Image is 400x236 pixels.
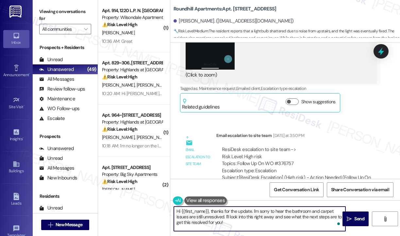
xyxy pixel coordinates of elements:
div: Prospects [33,133,98,140]
div: Apt. [STREET_ADDRESS] [102,164,162,171]
span: [PERSON_NAME] [137,134,169,140]
button: Share Conversation via email [327,182,393,197]
strong: 🔧 Risk Level: Medium [174,28,208,34]
div: 10:20 AM: Hi [PERSON_NAME], did you see my text about the pool. I'm very concerned that children ... [102,91,355,96]
div: Related guidelines [182,98,220,110]
div: Unread [39,205,63,211]
div: Apt. 914, 1220 L.P. N. [GEOGRAPHIC_DATA] [102,7,162,14]
a: Inbox [3,30,29,48]
div: All Messages [39,76,74,83]
div: (Click to zoom) [186,72,367,78]
span: Maintenance request , [199,86,236,91]
i:  [84,26,88,32]
div: Unread [39,56,63,63]
div: Unanswered [39,145,74,152]
span: Emailed client , [236,86,261,91]
div: WO Follow-ups [39,105,79,112]
div: All Messages [39,165,74,172]
div: ResiDesk escalation to site team -> Risk Level: High risk Topics: Follow Up On WO #376757 Escalat... [222,146,372,174]
span: Share Conversation via email [331,186,389,193]
i:  [48,222,53,228]
span: [PERSON_NAME] [102,82,137,88]
strong: ⚠️ Risk Level: High [102,126,137,132]
input: All communities [42,24,81,34]
span: [PERSON_NAME] [137,82,169,88]
strong: ⚠️ Risk Level: High [102,74,137,80]
div: Subject: [ResiDesk Escalation] (High risk) - Action Needed (Follow Up On WO #376757) with Roundhi... [222,174,372,195]
span: • [24,104,25,108]
span: : The resident reports that a lightbulb shattered due to noise from upstairs, and the light was e... [174,28,400,56]
textarea: To enrich screen reader interactions, please activate Accessibility in Grammarly extension settings [174,207,345,231]
div: Property: Highlands at [GEOGRAPHIC_DATA] Apartments [102,66,162,73]
b: Roundhill Apartments: Apt. [STREET_ADDRESS] [174,6,276,12]
i:  [347,216,352,222]
div: 10:36 AM: Great [102,38,132,44]
strong: ⚠️ Risk Level: High [102,22,137,27]
div: Property: Wilsondale Apartments [102,14,162,21]
a: Site Visit • [3,94,29,112]
span: [PERSON_NAME] [102,187,135,193]
div: Prospects + Residents [33,44,98,51]
a: Leads [3,191,29,209]
span: Get Conversation Link [274,186,319,193]
strong: ⚠️ Risk Level: High [102,178,137,184]
div: Tagged as: [180,84,377,93]
img: ResiDesk Logo [9,6,23,18]
a: Buildings [3,159,29,176]
div: Review follow-ups [39,86,85,93]
div: Escalate [39,115,65,122]
a: Insights • [3,126,29,144]
button: New Message [41,220,90,230]
button: Send [342,211,369,226]
div: Property: Highlands at [GEOGRAPHIC_DATA] Apartments [102,119,162,126]
div: [PERSON_NAME]. ([EMAIL_ADDRESS][DOMAIN_NAME]) [174,18,294,25]
i:  [383,216,388,222]
span: New Message [56,221,82,228]
label: Show suggestions [301,98,336,105]
div: Maintenance [39,95,75,102]
div: New Inbounds [39,175,77,181]
span: [PERSON_NAME] [102,30,135,36]
div: Email escalation to site team [216,132,377,141]
div: Unanswered [39,66,74,73]
div: Property: Big Sky Apartments [102,171,162,178]
div: (49) [86,64,98,75]
span: Send [354,215,364,222]
span: • [29,72,30,76]
span: [PERSON_NAME] [102,134,137,140]
div: Apt. 829~306, [STREET_ADDRESS] [102,59,162,66]
div: [DATE] at 3:50 PM [272,132,304,139]
label: Viewing conversations for [39,7,91,24]
button: Get Conversation Link [270,182,323,197]
div: Unread [39,155,63,162]
div: 10:18 AM: I'm no longer on the lease [102,143,168,149]
span: • [23,136,24,140]
div: Email escalation to site team [186,146,211,167]
div: Residents [33,193,98,200]
span: Escalation type escalation [261,86,306,91]
div: Apt. 964~[STREET_ADDRESS] [102,112,162,119]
